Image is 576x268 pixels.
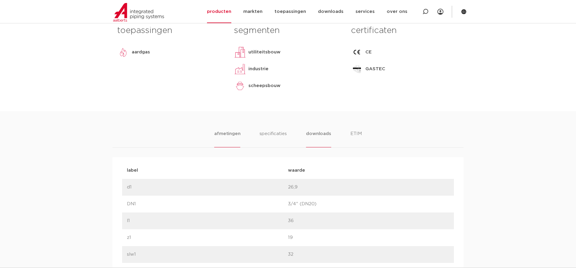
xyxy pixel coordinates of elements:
p: CE [365,49,372,56]
p: z1 [127,234,288,241]
p: 19 [288,234,449,241]
p: d1 [127,184,288,191]
p: slw1 [127,251,288,258]
img: scheepsbouw [234,80,246,92]
li: ETIM [350,130,362,147]
p: utiliteitsbouw [248,49,280,56]
img: GASTEC [351,63,363,75]
img: CE [351,46,363,58]
p: 26,9 [288,184,449,191]
p: 3/4" (DN20) [288,200,449,208]
li: afmetingen [214,130,240,147]
p: 32 [288,251,449,258]
img: utiliteitsbouw [234,46,246,58]
p: scheepsbouw [248,82,280,89]
h3: toepassingen [117,25,225,37]
p: industrie [248,65,268,73]
p: 36 [288,217,449,224]
p: l1 [127,217,288,224]
p: aardgas [132,49,150,56]
li: specificaties [259,130,287,147]
p: GASTEC [365,65,385,73]
img: industrie [234,63,246,75]
h3: certificaten [351,25,459,37]
h3: segmenten [234,25,342,37]
p: DN1 [127,200,288,208]
p: label [127,167,288,174]
p: waarde [288,167,449,174]
li: downloads [306,130,331,147]
img: aardgas [117,46,129,58]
